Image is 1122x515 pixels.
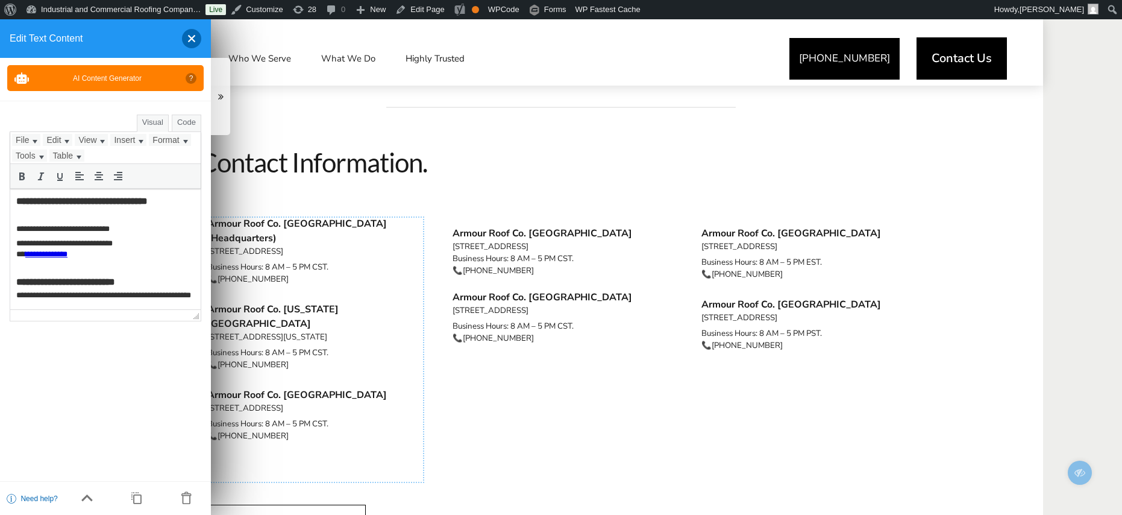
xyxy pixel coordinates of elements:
[14,151,36,160] span: Tools
[71,168,88,184] div: Align left (⌃⌥L)
[137,115,169,132] button: Visual
[52,168,69,184] div: Underline (⌘U)
[13,168,30,184] div: Bold (⌘B)
[472,6,479,13] div: OK
[112,135,135,145] span: Insert
[77,135,96,145] span: View
[172,115,201,132] button: Code
[216,43,303,74] a: Who We Serve
[393,43,477,74] a: Highly Trusted
[14,135,30,145] span: File
[932,52,992,65] span: Contact Us
[309,43,387,74] a: What We Do
[33,168,49,184] div: Italic (⌘I)
[789,38,900,80] a: [PHONE_NUMBER]
[1020,5,1084,14] span: [PERSON_NAME]
[90,168,107,184] div: Align center (⌃⌥C)
[917,37,1007,80] a: Contact Us
[151,135,179,145] span: Format
[51,151,73,160] span: Table
[45,135,61,145] span: Edit
[205,4,226,15] a: Live
[10,33,172,44] div: Edit Text Content
[110,168,127,184] div: Align right (⌃⌥R)
[10,189,201,309] iframe: Rich Text Area. Press Control-Option-H for help.
[172,29,201,48] div: Close dialog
